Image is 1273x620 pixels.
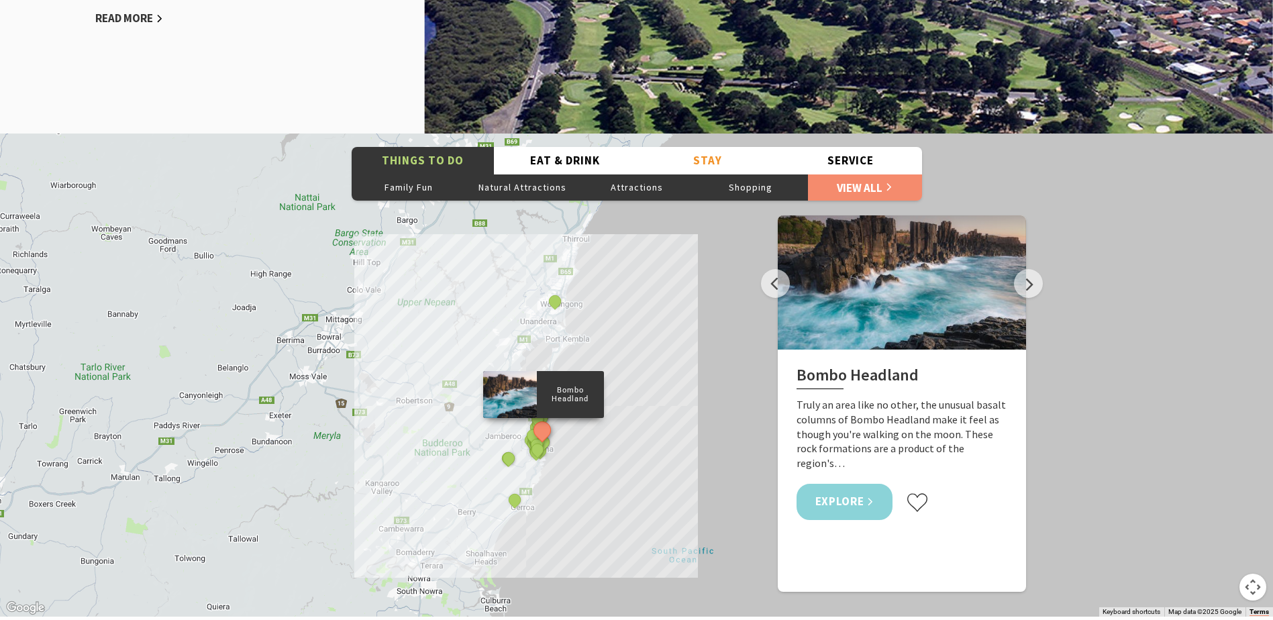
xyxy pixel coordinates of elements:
[797,484,893,519] a: Explore
[1250,608,1269,616] a: Terms (opens in new tab)
[797,366,1007,390] h2: Bombo Headland
[529,410,546,427] button: See detail about Kiama Golf Club
[3,599,48,617] img: Google
[499,449,517,466] button: See detail about Saddleback Mountain Lookout, Kiama
[523,427,541,444] button: See detail about Spring Creek Wetlands and Bird Hide, Kiama
[694,174,808,201] button: Shopping
[527,444,544,461] button: See detail about Easts Beach, Kiama
[529,441,546,458] button: See detail about Bonaira Native Gardens, Kiama
[95,11,163,26] a: Read More
[637,147,780,174] button: Stay
[779,147,922,174] button: Service
[352,147,495,174] button: Things To Do
[580,174,694,201] button: Attractions
[536,384,603,405] p: Bombo Headland
[352,174,466,201] button: Family Fun
[529,417,554,442] button: See detail about Bombo Headland
[1014,269,1043,298] button: Next
[761,269,790,298] button: Previous
[1168,608,1241,615] span: Map data ©2025 Google
[906,493,929,513] button: Click to favourite Bombo Headland
[466,174,580,201] button: Natural Attractions
[797,398,1007,470] p: Truly an area like no other, the unusual basalt columns of Bombo Headland make it feel as though ...
[1239,574,1266,601] button: Map camera controls
[506,491,523,509] button: See detail about Surf Camp Australia
[1103,607,1160,617] button: Keyboard shortcuts
[494,147,637,174] button: Eat & Drink
[3,599,48,617] a: Open this area in Google Maps (opens a new window)
[546,293,563,310] button: See detail about Miss Zoe's School of Dance
[808,174,922,201] a: View All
